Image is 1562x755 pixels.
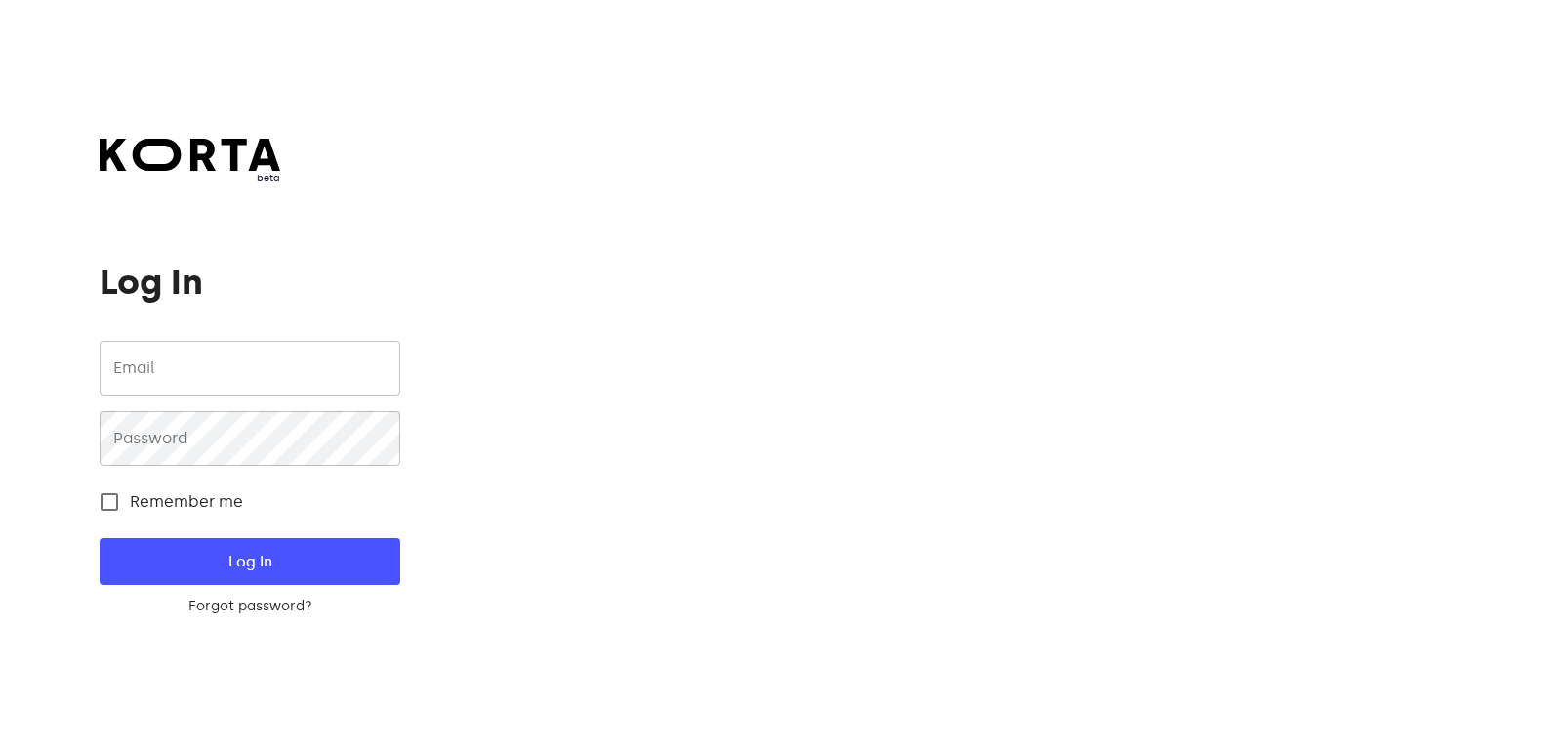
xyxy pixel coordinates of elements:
[100,263,399,302] h1: Log In
[131,549,368,574] span: Log In
[100,597,399,616] a: Forgot password?
[100,538,399,585] button: Log In
[100,171,280,185] span: beta
[100,139,280,185] a: beta
[100,139,280,171] img: Korta
[130,490,243,514] span: Remember me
